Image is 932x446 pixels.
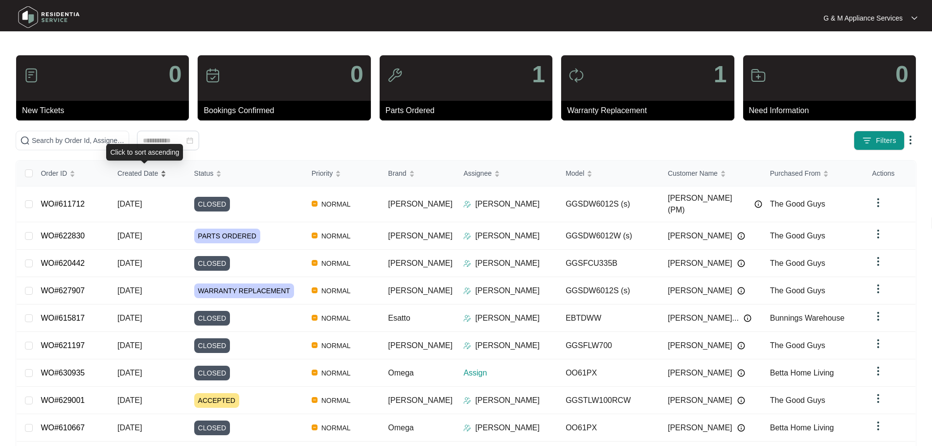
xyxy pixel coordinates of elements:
[668,340,732,352] span: [PERSON_NAME]
[312,370,318,376] img: Vercel Logo
[558,250,660,277] td: GGSFCU335B
[312,168,333,179] span: Priority
[668,168,718,179] span: Customer Name
[312,287,318,293] img: Vercel Logo
[558,161,660,187] th: Model
[110,161,186,187] th: Created Date
[714,63,727,86] p: 1
[475,230,540,242] p: [PERSON_NAME]
[41,423,85,432] a: WO#610667
[41,168,67,179] span: Order ID
[23,68,39,83] img: icon
[318,395,355,406] span: NORMAL
[668,422,732,434] span: [PERSON_NAME]
[388,396,453,404] span: [PERSON_NAME]
[872,310,884,322] img: dropdown arrow
[388,259,453,267] span: [PERSON_NAME]
[41,259,85,267] a: WO#620442
[737,259,745,267] img: Info icon
[463,314,471,322] img: Assigner Icon
[186,161,304,187] th: Status
[20,136,30,145] img: search-icon
[475,340,540,352] p: [PERSON_NAME]
[41,341,85,350] a: WO#621197
[318,340,355,352] span: NORMAL
[872,256,884,267] img: dropdown arrow
[770,341,825,350] span: The Good Guys
[770,168,820,179] span: Purchased From
[41,232,85,240] a: WO#622830
[463,200,471,208] img: Assigner Icon
[117,396,142,404] span: [DATE]
[41,314,85,322] a: WO#615817
[304,161,381,187] th: Priority
[32,135,125,146] input: Search by Order Id, Assignee Name, Customer Name, Brand and Model
[388,369,413,377] span: Omega
[770,259,825,267] span: The Good Guys
[388,168,406,179] span: Brand
[566,168,584,179] span: Model
[117,232,142,240] span: [DATE]
[854,131,905,150] button: filter iconFilters
[737,369,745,377] img: Info icon
[737,232,745,240] img: Info icon
[194,197,230,211] span: CLOSED
[558,332,660,359] td: GGSFLW700
[762,161,864,187] th: Purchased From
[737,287,745,295] img: Info icon
[475,422,540,434] p: [PERSON_NAME]
[770,423,834,432] span: Betta Home Living
[387,68,403,83] img: icon
[117,286,142,295] span: [DATE]
[737,397,745,404] img: Info icon
[770,396,825,404] span: The Good Guys
[463,232,471,240] img: Assigner Icon
[872,420,884,432] img: dropdown arrow
[876,136,896,146] span: Filters
[194,283,294,298] span: WARRANTY REPLACEMENT
[668,230,732,242] span: [PERSON_NAME]
[194,421,230,435] span: CLOSED
[117,423,142,432] span: [DATE]
[475,312,540,324] p: [PERSON_NAME]
[754,200,762,208] img: Info icon
[823,13,903,23] p: G & M Appliance Services
[204,105,370,117] p: Bookings Confirmed
[318,198,355,210] span: NORMAL
[194,393,239,408] span: ACCEPTED
[558,359,660,387] td: OO61PX
[318,258,355,269] span: NORMAL
[475,395,540,406] p: [PERSON_NAME]
[770,314,844,322] span: Bunnings Warehouse
[532,63,545,86] p: 1
[770,286,825,295] span: The Good Guys
[463,367,558,379] p: Assign
[770,369,834,377] span: Betta Home Living
[558,414,660,442] td: OO61PX
[737,342,745,350] img: Info icon
[558,277,660,305] td: GGSDW6012S (s)
[911,16,917,21] img: dropdown arrow
[380,161,455,187] th: Brand
[463,287,471,295] img: Assigner Icon
[770,232,825,240] span: The Good Guys
[872,338,884,350] img: dropdown arrow
[660,161,762,187] th: Customer Name
[41,369,85,377] a: WO#630935
[668,285,732,297] span: [PERSON_NAME]
[463,397,471,404] img: Assigner Icon
[350,63,364,86] p: 0
[312,201,318,207] img: Vercel Logo
[463,342,471,350] img: Assigner Icon
[312,424,318,430] img: Vercel Logo
[388,341,453,350] span: [PERSON_NAME]
[41,286,85,295] a: WO#627907
[475,198,540,210] p: [PERSON_NAME]
[318,230,355,242] span: NORMAL
[905,134,916,146] img: dropdown arrow
[872,365,884,377] img: dropdown arrow
[744,314,751,322] img: Info icon
[194,311,230,326] span: CLOSED
[558,222,660,250] td: GGSDW6012W (s)
[558,305,660,332] td: EBTDWW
